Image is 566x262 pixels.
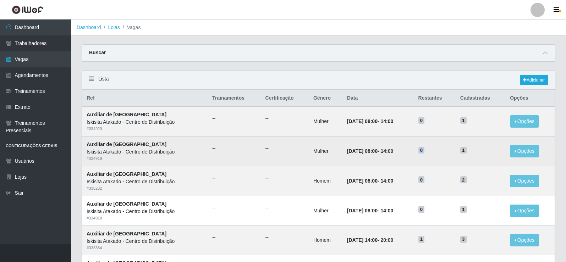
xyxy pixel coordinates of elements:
[87,238,204,245] div: Iskisita Atakado - Centro de Distribuição
[212,234,257,241] ul: --
[87,118,204,126] div: Iskisita Atakado - Centro de Distribuição
[212,174,257,182] ul: --
[347,148,393,154] strong: -
[265,204,305,212] ul: --
[347,237,378,243] time: [DATE] 14:00
[510,205,539,217] button: Opções
[212,145,257,152] ul: --
[87,208,204,215] div: Iskisita Atakado - Centro de Distribuição
[87,245,204,251] div: # 333384
[510,175,539,187] button: Opções
[87,185,204,191] div: # 335232
[309,90,343,107] th: Gênero
[510,115,539,128] button: Opções
[456,90,506,107] th: Cadastradas
[347,208,378,213] time: [DATE] 08:00
[265,234,305,241] ul: --
[212,115,257,122] ul: --
[309,166,343,196] td: Homem
[265,174,305,182] ul: --
[108,24,120,30] a: Lojas
[380,118,393,124] time: 14:00
[120,24,141,31] li: Vagas
[510,234,539,246] button: Opções
[87,112,166,117] strong: Auxiliar de [GEOGRAPHIC_DATA]
[460,236,467,243] span: 3
[82,71,555,90] div: Lista
[12,5,43,14] img: CoreUI Logo
[77,24,101,30] a: Dashboard
[347,208,393,213] strong: -
[460,176,467,183] span: 2
[87,178,204,185] div: Iskisita Atakado - Centro de Distribuição
[87,148,204,156] div: Iskisita Atakado - Centro de Distribuição
[309,136,343,166] td: Mulher
[347,237,393,243] strong: -
[265,145,305,152] ul: --
[460,206,467,213] span: 1
[87,201,166,207] strong: Auxiliar de [GEOGRAPHIC_DATA]
[380,178,393,184] time: 14:00
[418,117,425,124] span: 0
[343,90,414,107] th: Data
[87,156,204,162] div: # 334919
[87,215,204,221] div: # 334918
[380,208,393,213] time: 14:00
[208,90,261,107] th: Trainamentos
[261,90,309,107] th: Certificação
[265,115,305,122] ul: --
[87,141,166,147] strong: Auxiliar de [GEOGRAPHIC_DATA]
[309,196,343,225] td: Mulher
[347,178,393,184] strong: -
[418,147,425,154] span: 0
[347,118,378,124] time: [DATE] 08:00
[309,106,343,136] td: Mulher
[82,90,208,107] th: Ref
[414,90,456,107] th: Restantes
[347,178,378,184] time: [DATE] 08:00
[418,176,425,183] span: 0
[347,118,393,124] strong: -
[418,236,425,243] span: 1
[212,204,257,212] ul: --
[506,90,555,107] th: Opções
[380,237,393,243] time: 20:00
[89,50,106,55] strong: Buscar
[380,148,393,154] time: 14:00
[520,75,548,85] a: Adicionar
[87,171,166,177] strong: Auxiliar de [GEOGRAPHIC_DATA]
[347,148,378,154] time: [DATE] 08:00
[71,19,566,36] nav: breadcrumb
[460,147,467,154] span: 1
[309,225,343,255] td: Homem
[418,206,425,213] span: 0
[87,126,204,132] div: # 334920
[460,117,467,124] span: 1
[510,145,539,157] button: Opções
[87,231,166,236] strong: Auxiliar de [GEOGRAPHIC_DATA]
